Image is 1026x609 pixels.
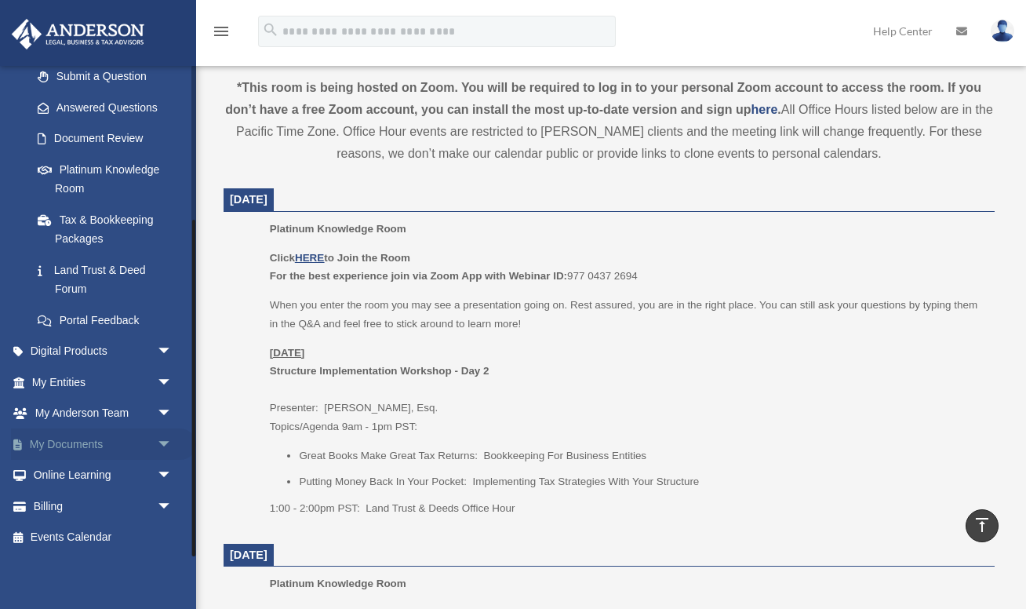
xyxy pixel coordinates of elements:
a: Online Learningarrow_drop_down [11,460,196,491]
img: Anderson Advisors Platinum Portal [7,19,149,49]
a: Digital Productsarrow_drop_down [11,336,196,367]
span: Platinum Knowledge Room [270,578,406,589]
b: For the best experience join via Zoom App with Webinar ID: [270,270,567,282]
img: User Pic [991,20,1014,42]
a: My Documentsarrow_drop_down [11,428,196,460]
a: Land Trust & Deed Forum [22,254,196,304]
span: arrow_drop_down [157,398,188,430]
a: here [751,103,778,116]
u: [DATE] [270,347,305,359]
span: Platinum Knowledge Room [270,223,406,235]
i: search [262,21,279,38]
strong: *This room is being hosted on Zoom. You will be required to log in to your personal Zoom account ... [225,81,981,116]
a: Events Calendar [11,522,196,553]
li: Great Books Make Great Tax Returns: Bookkeeping For Business Entities [299,447,984,465]
span: arrow_drop_down [157,336,188,368]
li: Putting Money Back In Your Pocket: Implementing Tax Strategies With Your Structure [299,472,984,491]
i: vertical_align_top [973,516,991,534]
i: menu [212,22,231,41]
a: My Anderson Teamarrow_drop_down [11,398,196,429]
p: 977 0437 2694 [270,249,984,286]
span: arrow_drop_down [157,490,188,523]
strong: . [777,103,780,116]
span: arrow_drop_down [157,460,188,492]
a: My Entitiesarrow_drop_down [11,366,196,398]
p: When you enter the room you may see a presentation going on. Rest assured, you are in the right p... [270,296,984,333]
div: All Office Hours listed below are in the Pacific Time Zone. Office Hour events are restricted to ... [224,77,995,165]
a: Portal Feedback [22,304,196,336]
a: Answered Questions [22,92,196,123]
span: arrow_drop_down [157,428,188,461]
a: Platinum Knowledge Room [22,154,188,204]
a: vertical_align_top [966,509,999,542]
b: Structure Implementation Workshop - Day 2 [270,365,489,377]
span: [DATE] [230,193,267,206]
a: Billingarrow_drop_down [11,490,196,522]
b: Click to Join the Room [270,252,410,264]
p: Presenter: [PERSON_NAME], Esq. Topics/Agenda 9am - 1pm PST: [270,344,984,436]
span: [DATE] [230,549,267,561]
a: HERE [295,252,324,264]
span: arrow_drop_down [157,366,188,399]
a: menu [212,27,231,41]
a: Submit a Question [22,61,196,93]
a: Document Review [22,123,196,155]
a: Tax & Bookkeeping Packages [22,204,196,254]
p: 1:00 - 2:00pm PST: Land Trust & Deeds Office Hour [270,499,984,518]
